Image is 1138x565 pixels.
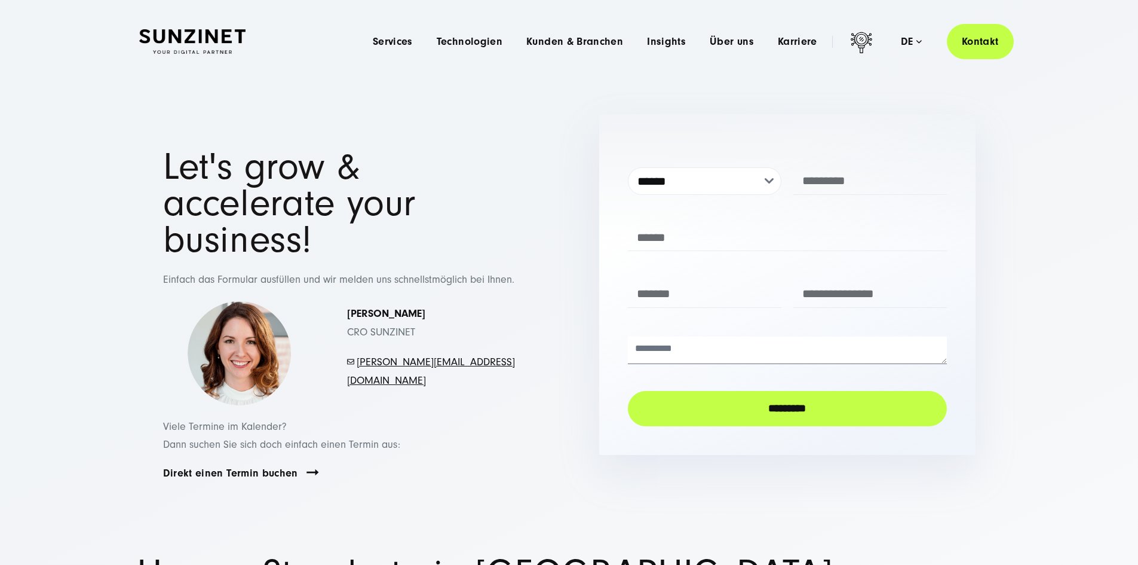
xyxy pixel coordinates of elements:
[163,273,514,286] span: Einfach das Formular ausfüllen und wir melden uns schnellstmöglich bei Ihnen.
[354,356,357,368] span: -
[187,301,292,406] img: Simona-kontakt-page-picture
[647,36,686,48] a: Insights
[163,145,416,261] span: Let's grow & accelerate your business!
[373,36,413,48] a: Services
[163,466,298,480] a: Direkt einen Termin buchen
[347,305,516,341] p: CRO SUNZINET
[437,36,502,48] a: Technologien
[901,36,922,48] div: de
[347,356,515,387] a: [PERSON_NAME][EMAIL_ADDRESS][DOMAIN_NAME]
[139,29,246,54] img: SUNZINET Full Service Digital Agentur
[526,36,623,48] a: Kunden & Branchen
[347,307,425,320] strong: [PERSON_NAME]
[163,420,400,451] span: Viele Termine im Kalender? Dann suchen Sie sich doch einfach einen Termin aus:
[778,36,817,48] a: Karriere
[947,24,1014,59] a: Kontakt
[710,36,754,48] a: Über uns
